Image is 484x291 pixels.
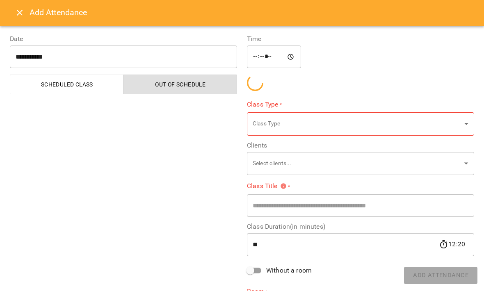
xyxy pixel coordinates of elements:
span: Out of Schedule [129,80,233,90]
label: Clients [247,143,474,149]
button: Out of Schedule [123,75,237,95]
span: Without a room [266,266,312,276]
div: Class Type [247,113,474,136]
button: Scheduled class [10,75,124,95]
label: Date [10,36,237,43]
label: Time [247,36,474,43]
svg: Please specify class title or select clients [280,183,287,190]
label: Class Type [247,100,474,109]
span: Scheduled class [15,80,119,90]
p: Select clients... [253,160,461,168]
h6: Add Attendance [30,7,474,19]
div: Select clients... [247,152,474,175]
p: Class Type [253,120,461,128]
label: Class Duration(in minutes) [247,224,474,230]
span: Class Title [247,183,287,190]
button: Close [10,3,30,23]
